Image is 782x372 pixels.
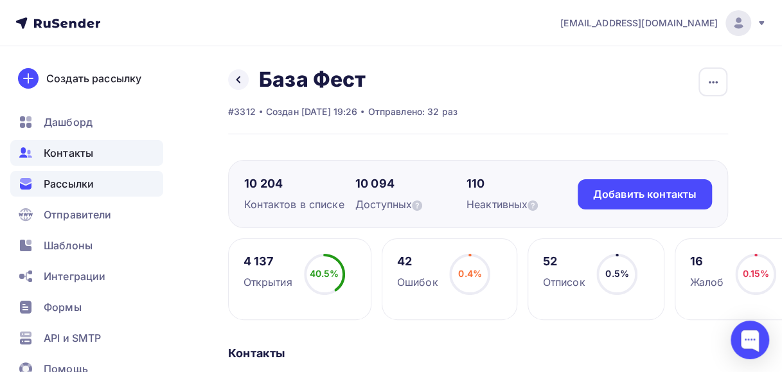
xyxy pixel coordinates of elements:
[10,109,163,135] a: Дашборд
[244,274,292,290] div: Открытия
[605,268,629,279] span: 0.5%
[467,176,578,191] div: 110
[742,268,769,279] span: 0.15%
[10,202,163,227] a: Отправители
[560,10,767,36] a: [EMAIL_ADDRESS][DOMAIN_NAME]
[310,268,339,279] span: 40.5%
[10,171,163,197] a: Рассылки
[10,233,163,258] a: Шаблоны
[44,330,101,346] span: API и SMTP
[560,17,718,30] span: [EMAIL_ADDRESS][DOMAIN_NAME]
[467,197,578,212] div: Неактивных
[355,176,467,191] div: 10 094
[397,254,438,269] div: 42
[44,207,112,222] span: Отправители
[266,105,358,118] div: Создан [DATE] 19:26
[44,269,105,284] span: Интеграции
[542,274,585,290] div: Отписок
[228,346,728,361] div: Контакты
[228,105,256,118] div: #3312
[44,114,93,130] span: Дашборд
[244,176,355,191] div: 10 204
[44,238,93,253] span: Шаблоны
[397,274,438,290] div: Ошибок
[689,274,724,290] div: Жалоб
[10,294,163,320] a: Формы
[44,145,93,161] span: Контакты
[244,197,355,212] div: Контактов в списке
[259,67,366,93] h2: База Фест
[46,71,141,86] div: Создать рассылку
[244,254,292,269] div: 4 137
[44,176,94,191] span: Рассылки
[10,140,163,166] a: Контакты
[368,105,458,118] div: Отправлено: 32 раз
[593,187,697,202] div: Добавить контакты
[458,268,482,279] span: 0.4%
[355,197,467,212] div: Доступных
[44,299,82,315] span: Формы
[542,254,585,269] div: 52
[689,254,724,269] div: 16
